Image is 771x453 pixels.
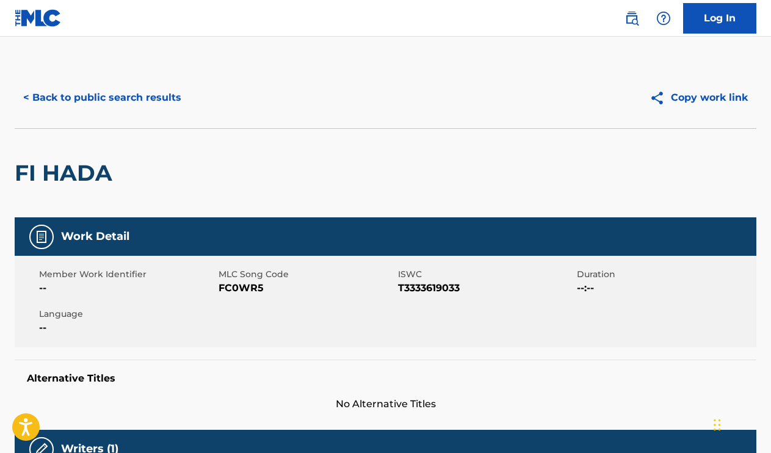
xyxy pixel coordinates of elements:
span: No Alternative Titles [15,397,756,411]
h5: Alternative Titles [27,372,744,385]
div: Drag [714,407,721,443]
button: Copy work link [641,82,756,113]
h2: FI HADA [15,159,118,187]
span: ISWC [398,268,574,281]
div: Help [651,6,676,31]
iframe: Chat Widget [710,394,771,453]
img: search [624,11,639,26]
a: Log In [683,3,756,34]
img: Copy work link [650,90,671,106]
img: help [656,11,671,26]
span: FC0WR5 [219,281,395,295]
span: --:-- [577,281,753,295]
span: -- [39,281,215,295]
img: Work Detail [34,230,49,244]
img: MLC Logo [15,9,62,27]
span: -- [39,321,215,335]
span: Duration [577,268,753,281]
span: Language [39,308,215,321]
a: Public Search [620,6,644,31]
button: < Back to public search results [15,82,190,113]
span: Member Work Identifier [39,268,215,281]
h5: Work Detail [61,230,129,244]
span: MLC Song Code [219,268,395,281]
span: T3333619033 [398,281,574,295]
